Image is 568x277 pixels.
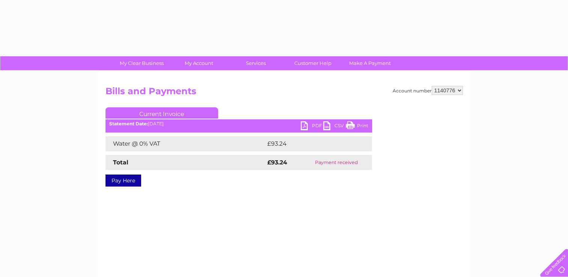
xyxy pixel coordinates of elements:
a: CSV [323,121,346,132]
td: Water @ 0% VAT [105,136,265,151]
a: PDF [301,121,323,132]
a: Make A Payment [339,56,401,70]
a: Services [225,56,287,70]
a: My Account [168,56,230,70]
td: Payment received [301,155,372,170]
a: My Clear Business [111,56,173,70]
a: Print [346,121,368,132]
h2: Bills and Payments [105,86,463,100]
b: Statement Date: [109,121,148,126]
a: Current Invoice [105,107,218,119]
a: Pay Here [105,175,141,187]
strong: £93.24 [267,159,287,166]
td: £93.24 [265,136,357,151]
div: [DATE] [105,121,372,126]
div: Account number [393,86,463,95]
strong: Total [113,159,128,166]
a: Customer Help [282,56,344,70]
